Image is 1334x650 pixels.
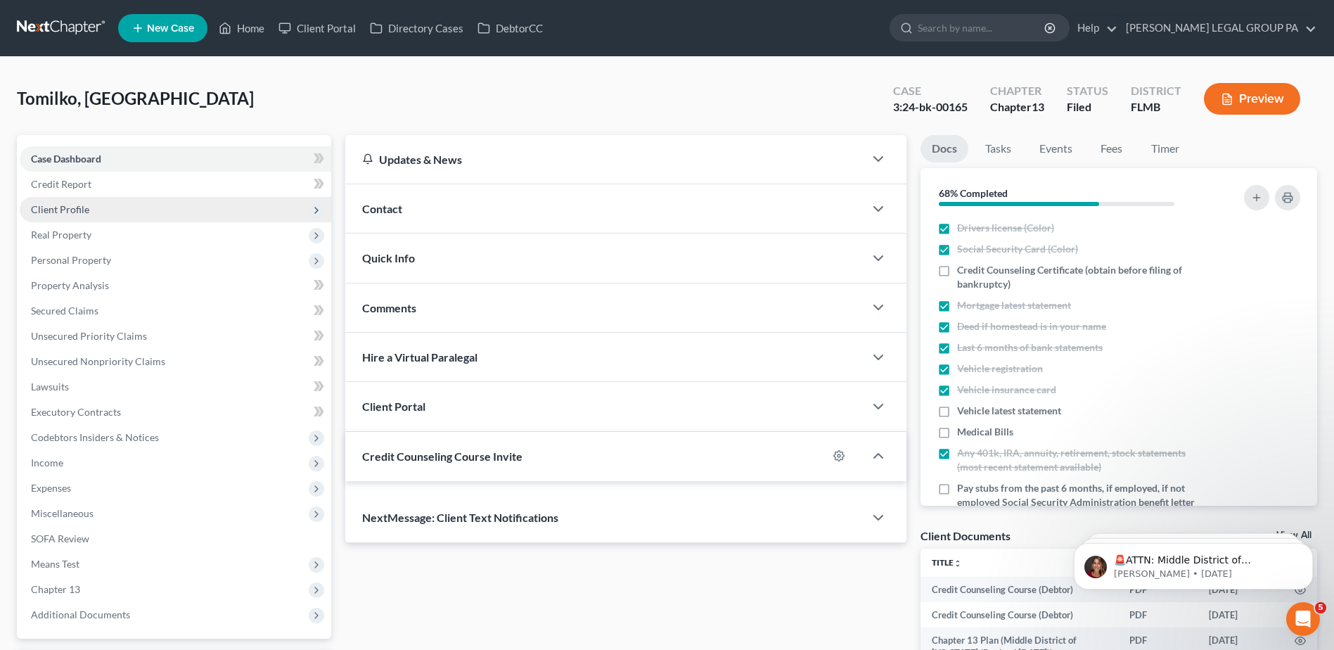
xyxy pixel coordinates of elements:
a: DebtorCC [470,15,550,41]
span: SOFA Review [31,533,89,544]
a: [PERSON_NAME] LEGAL GROUP PA [1119,15,1316,41]
span: Mortgage latest statement [957,298,1071,312]
a: Directory Cases [363,15,470,41]
a: Timer [1140,135,1191,162]
span: Credit Counseling Course Invite [362,450,522,463]
td: Credit Counseling Course (Debtor) [921,577,1118,602]
span: Additional Documents [31,608,130,620]
span: Last 6 months of bank statements [957,340,1103,355]
div: 3:24-bk-00165 [893,99,968,115]
span: 5 [1315,602,1326,613]
span: Client Profile [31,203,89,215]
span: Tomilko, [GEOGRAPHIC_DATA] [17,88,254,108]
span: Medical Bills [957,425,1013,439]
a: Secured Claims [20,298,331,324]
span: Chapter 13 [31,583,80,595]
span: Real Property [31,229,91,241]
span: Case Dashboard [31,153,101,165]
a: Events [1028,135,1084,162]
span: Vehicle latest statement [957,404,1061,418]
span: Drivers license (Color) [957,221,1054,235]
span: Comments [362,301,416,314]
a: Help [1070,15,1117,41]
iframe: Intercom live chat [1286,602,1320,636]
a: Executory Contracts [20,400,331,425]
div: Client Documents [921,528,1011,543]
span: Codebtors Insiders & Notices [31,431,159,443]
a: Home [212,15,271,41]
a: Client Portal [271,15,363,41]
a: Tasks [974,135,1022,162]
a: Unsecured Nonpriority Claims [20,349,331,374]
td: Credit Counseling Course (Debtor) [921,602,1118,627]
span: Quick Info [362,251,415,265]
span: Unsecured Priority Claims [31,330,147,342]
button: Preview [1204,83,1300,115]
span: Lawsuits [31,381,69,393]
i: unfold_more [954,559,962,568]
div: District [1131,83,1181,99]
span: Property Analysis [31,279,109,291]
a: Fees [1089,135,1134,162]
span: Miscellaneous [31,507,94,519]
span: Expenses [31,482,71,494]
a: SOFA Review [20,526,331,552]
a: Credit Report [20,172,331,197]
span: Pay stubs from the past 6 months, if employed, if not employed Social Security Administration ben... [957,481,1206,523]
a: Docs [921,135,968,162]
span: Social Security Card (Color) [957,242,1078,256]
span: 13 [1032,100,1044,113]
td: [DATE] [1198,602,1283,627]
a: Titleunfold_more [932,557,962,568]
span: Contact [362,202,402,215]
span: Credit Counseling Certificate (obtain before filing of bankruptcy) [957,263,1206,291]
span: Deed if homestead is in your name [957,319,1106,333]
span: Client Portal [362,400,425,413]
input: Search by name... [918,15,1046,41]
a: Property Analysis [20,273,331,298]
span: NextMessage: Client Text Notifications [362,511,558,524]
a: Lawsuits [20,374,331,400]
span: Secured Claims [31,305,98,317]
div: Filed [1067,99,1108,115]
div: FLMB [1131,99,1181,115]
span: Personal Property [31,254,111,266]
div: Chapter [990,99,1044,115]
span: Vehicle registration [957,362,1043,376]
span: Any 401k, IRA, annuity, retirement, stock statements (most recent statement available) [957,446,1206,474]
span: New Case [147,23,194,34]
div: Updates & News [362,152,847,167]
span: Unsecured Nonpriority Claims [31,355,165,367]
span: Executory Contracts [31,406,121,418]
div: Case [893,83,968,99]
div: Chapter [990,83,1044,99]
a: Unsecured Priority Claims [20,324,331,349]
iframe: Intercom notifications message [1053,514,1334,612]
span: Vehicle insurance card [957,383,1056,397]
a: Case Dashboard [20,146,331,172]
div: Status [1067,83,1108,99]
span: Income [31,457,63,469]
span: Means Test [31,558,79,570]
strong: 68% Completed [939,187,1008,199]
td: PDF [1118,602,1198,627]
span: Hire a Virtual Paralegal [362,350,477,364]
span: Credit Report [31,178,91,190]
